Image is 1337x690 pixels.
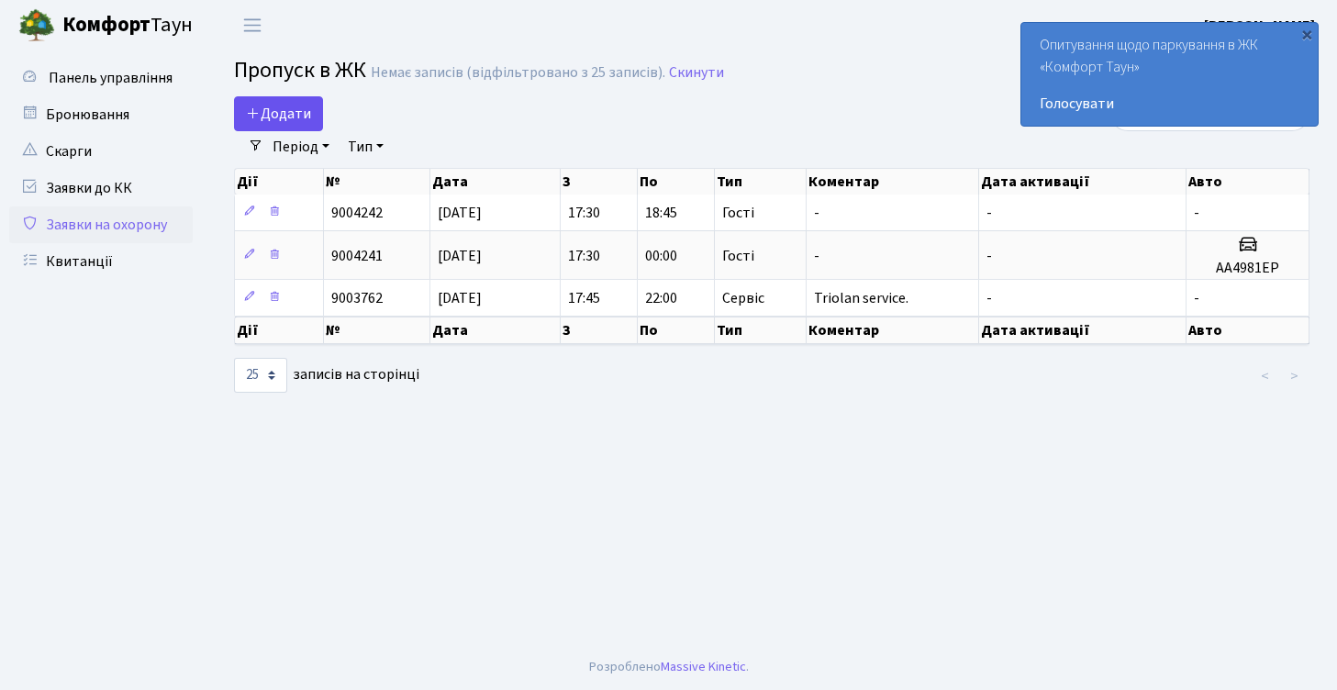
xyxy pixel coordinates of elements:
[9,60,193,96] a: Панель управління
[1298,25,1316,43] div: ×
[438,288,482,308] span: [DATE]
[9,96,193,133] a: Бронювання
[715,317,806,344] th: Тип
[645,203,677,223] span: 18:45
[1194,203,1199,223] span: -
[438,203,482,223] span: [DATE]
[1021,23,1318,126] div: Опитування щодо паркування в ЖК «Комфорт Таун»
[638,169,715,195] th: По
[715,169,806,195] th: Тип
[234,358,419,393] label: записів на сторінці
[1040,93,1299,115] a: Голосувати
[9,243,193,280] a: Квитанції
[814,203,819,223] span: -
[18,7,55,44] img: logo.png
[1204,16,1315,36] b: [PERSON_NAME]
[331,288,383,308] span: 9003762
[807,317,979,344] th: Коментар
[430,317,560,344] th: Дата
[234,96,323,131] a: Додати
[814,288,908,308] span: Triolan service.
[9,206,193,243] a: Заявки на охорону
[986,203,992,223] span: -
[561,169,638,195] th: З
[568,203,600,223] span: 17:30
[661,657,746,676] a: Massive Kinetic
[568,288,600,308] span: 17:45
[638,317,715,344] th: По
[561,317,638,344] th: З
[331,203,383,223] span: 9004242
[1204,15,1315,37] a: [PERSON_NAME]
[669,64,724,82] a: Скинути
[1187,317,1309,344] th: Авто
[979,169,1187,195] th: Дата активації
[986,246,992,266] span: -
[438,246,482,266] span: [DATE]
[568,246,600,266] span: 17:30
[722,249,754,263] span: Гості
[340,131,391,162] a: Тип
[645,288,677,308] span: 22:00
[645,246,677,266] span: 00:00
[986,288,992,308] span: -
[49,68,173,88] span: Панель управління
[9,170,193,206] a: Заявки до КК
[722,206,754,220] span: Гості
[1194,260,1301,277] h5: АА4981ЕР
[62,10,150,39] b: Комфорт
[1187,169,1309,195] th: Авто
[62,10,193,41] span: Таун
[324,169,430,195] th: №
[324,317,430,344] th: №
[589,657,749,677] div: Розроблено .
[235,169,324,195] th: Дії
[246,104,311,124] span: Додати
[265,131,337,162] a: Період
[229,10,275,40] button: Переключити навігацію
[235,317,324,344] th: Дії
[722,291,764,306] span: Сервіс
[1194,288,1199,308] span: -
[331,246,383,266] span: 9004241
[234,358,287,393] select: записів на сторінці
[430,169,560,195] th: Дата
[234,54,366,86] span: Пропуск в ЖК
[371,64,665,82] div: Немає записів (відфільтровано з 25 записів).
[814,246,819,266] span: -
[979,317,1187,344] th: Дата активації
[9,133,193,170] a: Скарги
[807,169,979,195] th: Коментар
